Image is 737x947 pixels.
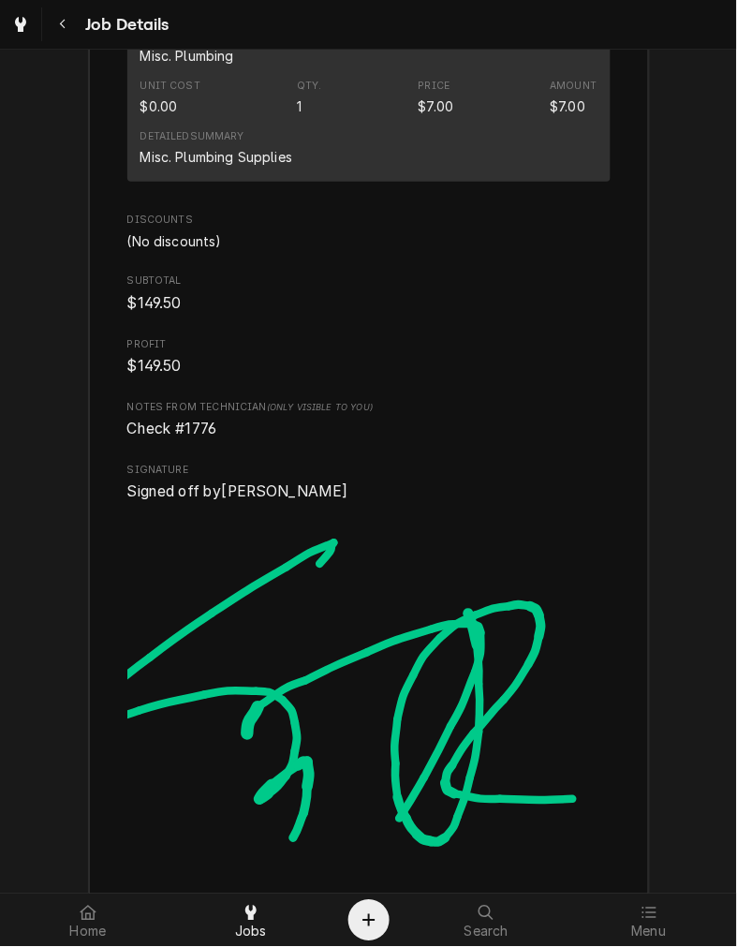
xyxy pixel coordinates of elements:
[406,898,567,943] a: Search
[568,898,730,943] a: Menu
[419,96,454,116] div: Price
[170,898,332,943] a: Jobs
[297,79,322,94] div: Qty.
[127,274,611,314] div: Subtotal
[551,79,597,116] div: Amount
[632,925,667,940] span: Menu
[127,294,182,312] span: $149.50
[140,96,178,116] div: Cost
[127,213,611,228] span: Discounts
[127,274,611,289] span: Subtotal
[348,900,390,941] button: Create Object
[127,357,182,375] span: $149.50
[127,464,611,900] div: Signator
[551,96,586,116] div: Amount
[127,231,611,251] div: Discounts List
[267,402,373,412] span: (Only Visible to You)
[127,400,611,415] span: Notes from Technician
[127,419,611,441] span: [object Object]
[127,292,611,315] span: Subtotal
[127,400,611,440] div: [object Object]
[4,7,37,41] a: Go to Jobs
[140,79,200,94] div: Unit Cost
[297,96,302,116] div: Quantity
[70,925,107,940] span: Home
[127,504,611,900] img: Signature
[140,129,244,144] div: Detailed Summary
[127,337,611,377] div: Profit
[127,464,611,479] span: Signature
[46,7,80,41] button: Navigate back
[140,46,234,66] div: Short Description
[419,79,454,116] div: Price
[127,12,611,182] div: Line Item
[127,213,611,250] div: Discounts
[127,355,611,377] span: Profit
[419,79,450,94] div: Price
[127,421,217,438] span: Check #1776
[127,337,611,352] span: Profit
[127,481,611,504] span: Signed Off By
[7,898,169,943] a: Home
[80,12,170,37] span: Job Details
[551,79,597,94] div: Amount
[464,925,509,940] span: Search
[140,147,293,167] div: Misc. Plumbing Supplies
[235,925,267,940] span: Jobs
[140,79,200,116] div: Cost
[297,79,322,116] div: Quantity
